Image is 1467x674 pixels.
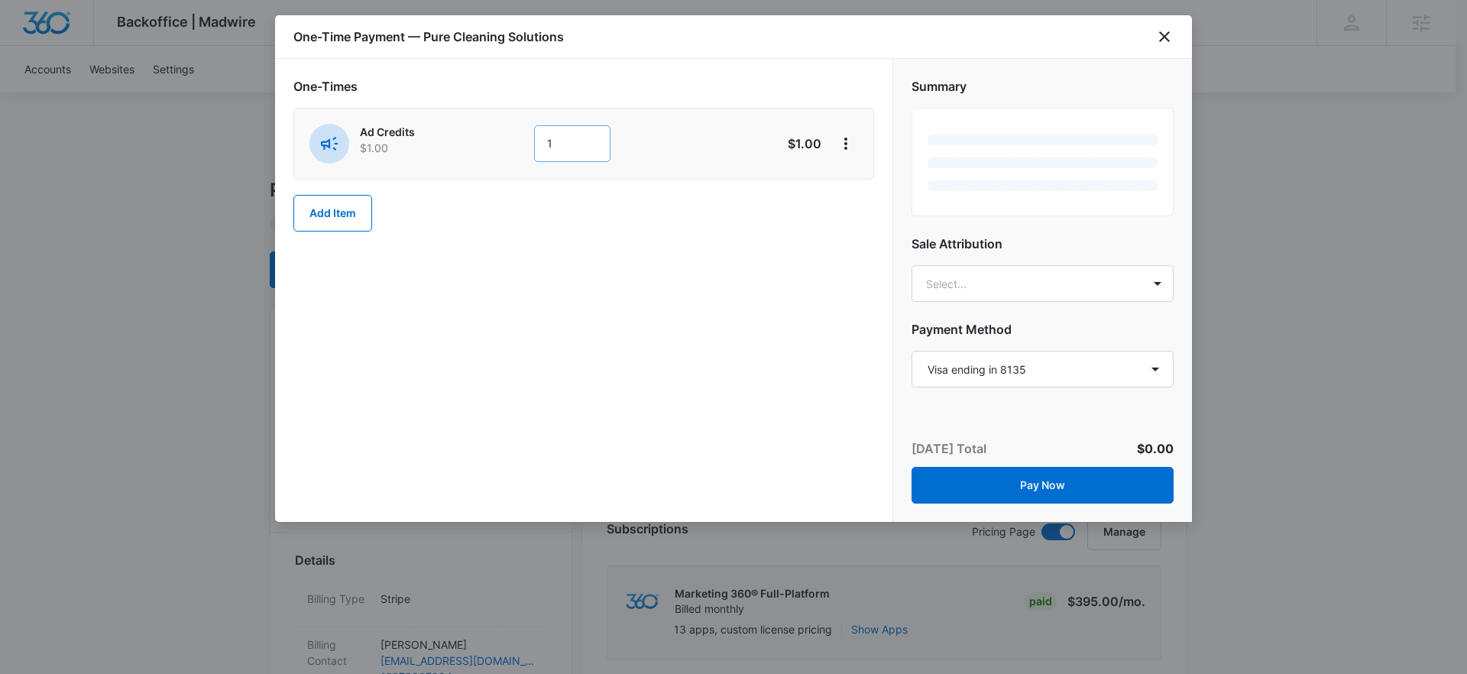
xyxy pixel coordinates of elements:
span: $0.00 [1137,441,1174,456]
p: $1.00 [750,134,821,153]
button: Pay Now [912,467,1174,504]
img: tab_domain_overview_orange.svg [41,89,53,101]
input: 1 [534,125,610,162]
button: close [1155,28,1174,46]
img: website_grey.svg [24,40,37,52]
h2: One-Times [293,77,874,96]
button: Add Item [293,195,372,232]
div: Keywords by Traffic [169,90,257,100]
p: $1.00 [360,140,491,156]
img: tab_keywords_by_traffic_grey.svg [152,89,164,101]
h2: Sale Attribution [912,235,1174,253]
h1: One-Time Payment — Pure Cleaning Solutions [293,28,564,46]
p: [DATE] Total [912,439,986,458]
h2: Payment Method [912,320,1174,339]
button: View More [834,131,858,156]
div: Domain: [DOMAIN_NAME] [40,40,168,52]
p: Ad Credits [360,124,491,140]
div: v 4.0.25 [43,24,75,37]
div: Domain Overview [58,90,137,100]
img: logo_orange.svg [24,24,37,37]
h2: Summary [912,77,1174,96]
